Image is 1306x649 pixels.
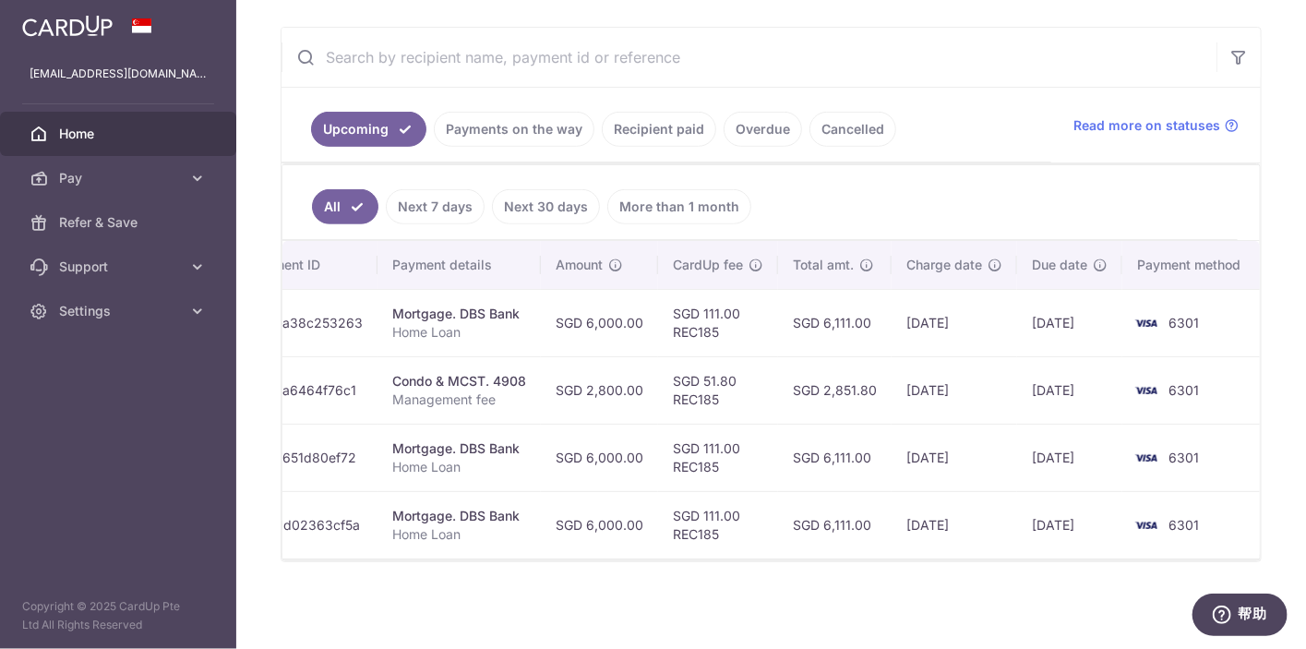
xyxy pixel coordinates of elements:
[892,424,1017,491] td: [DATE]
[1168,450,1199,465] span: 6301
[556,256,603,274] span: Amount
[312,189,378,224] a: All
[1128,447,1165,469] img: Bank Card
[541,491,658,559] td: SGD 6,000.00
[377,241,541,289] th: Payment details
[602,112,716,147] a: Recipient paid
[392,391,526,409] p: Management fee
[59,169,181,187] span: Pay
[892,491,1017,559] td: [DATE]
[658,289,778,356] td: SGD 111.00 REC185
[235,289,377,356] td: txn_ea38c253263
[673,256,743,274] span: CardUp fee
[1128,514,1165,536] img: Bank Card
[59,125,181,143] span: Home
[658,424,778,491] td: SGD 111.00 REC185
[59,302,181,320] span: Settings
[1073,116,1220,135] span: Read more on statuses
[778,289,892,356] td: SGD 6,111.00
[434,112,594,147] a: Payments on the way
[778,424,892,491] td: SGD 6,111.00
[235,491,377,559] td: txn_dd02363cf5a
[1128,312,1165,334] img: Bank Card
[1122,241,1263,289] th: Payment method
[1192,594,1288,640] iframe: 打开一个小组件，您可以在其中找到更多信息
[892,356,1017,424] td: [DATE]
[541,424,658,491] td: SGD 6,000.00
[778,356,892,424] td: SGD 2,851.80
[1168,517,1199,533] span: 6301
[392,507,526,525] div: Mortgage. DBS Bank
[1073,116,1239,135] a: Read more on statuses
[392,372,526,391] div: Condo & MCST. 4908
[1168,315,1199,331] span: 6301
[30,65,207,83] p: [EMAIL_ADDRESS][DOMAIN_NAME]
[906,256,982,274] span: Charge date
[392,305,526,323] div: Mortgage. DBS Bank
[607,189,751,224] a: More than 1 month
[311,112,426,147] a: Upcoming
[1168,382,1199,398] span: 6301
[809,112,896,147] a: Cancelled
[1017,424,1122,491] td: [DATE]
[392,525,526,544] p: Home Loan
[386,189,485,224] a: Next 7 days
[392,458,526,476] p: Home Loan
[541,289,658,356] td: SGD 6,000.00
[1032,256,1087,274] span: Due date
[778,491,892,559] td: SGD 6,111.00
[235,356,377,424] td: txn_0a6464f76c1
[282,28,1216,87] input: Search by recipient name, payment id or reference
[22,15,113,37] img: CardUp
[392,323,526,342] p: Home Loan
[658,356,778,424] td: SGD 51.80 REC185
[492,189,600,224] a: Next 30 days
[658,491,778,559] td: SGD 111.00 REC185
[1128,379,1165,402] img: Bank Card
[541,356,658,424] td: SGD 2,800.00
[1017,356,1122,424] td: [DATE]
[892,289,1017,356] td: [DATE]
[392,439,526,458] div: Mortgage. DBS Bank
[724,112,802,147] a: Overdue
[235,424,377,491] td: txn_7651d80ef72
[1017,289,1122,356] td: [DATE]
[793,256,854,274] span: Total amt.
[235,241,377,289] th: Payment ID
[59,258,181,276] span: Support
[1017,491,1122,559] td: [DATE]
[59,213,181,232] span: Refer & Save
